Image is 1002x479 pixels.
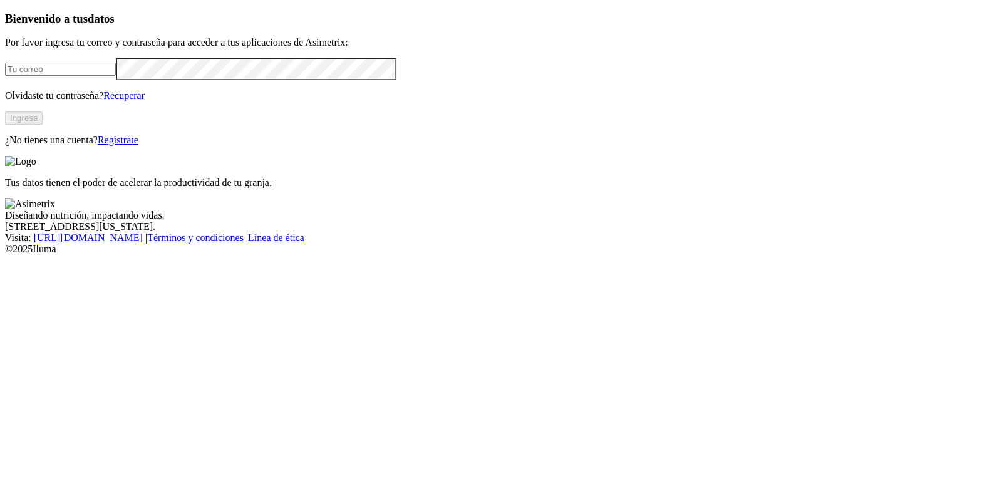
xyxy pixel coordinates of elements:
[5,198,55,210] img: Asimetrix
[5,37,997,48] p: Por favor ingresa tu correo y contraseña para acceder a tus aplicaciones de Asimetrix:
[5,156,36,167] img: Logo
[5,244,997,255] div: © 2025 Iluma
[103,90,145,101] a: Recuperar
[88,12,115,25] span: datos
[5,221,997,232] div: [STREET_ADDRESS][US_STATE].
[5,177,997,188] p: Tus datos tienen el poder de acelerar la productividad de tu granja.
[5,90,997,101] p: Olvidaste tu contraseña?
[34,232,143,243] a: [URL][DOMAIN_NAME]
[98,135,138,145] a: Regístrate
[147,232,244,243] a: Términos y condiciones
[5,210,997,221] div: Diseñando nutrición, impactando vidas.
[5,12,997,26] h3: Bienvenido a tus
[248,232,304,243] a: Línea de ética
[5,135,997,146] p: ¿No tienes una cuenta?
[5,63,116,76] input: Tu correo
[5,111,43,125] button: Ingresa
[5,232,997,244] div: Visita : | |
